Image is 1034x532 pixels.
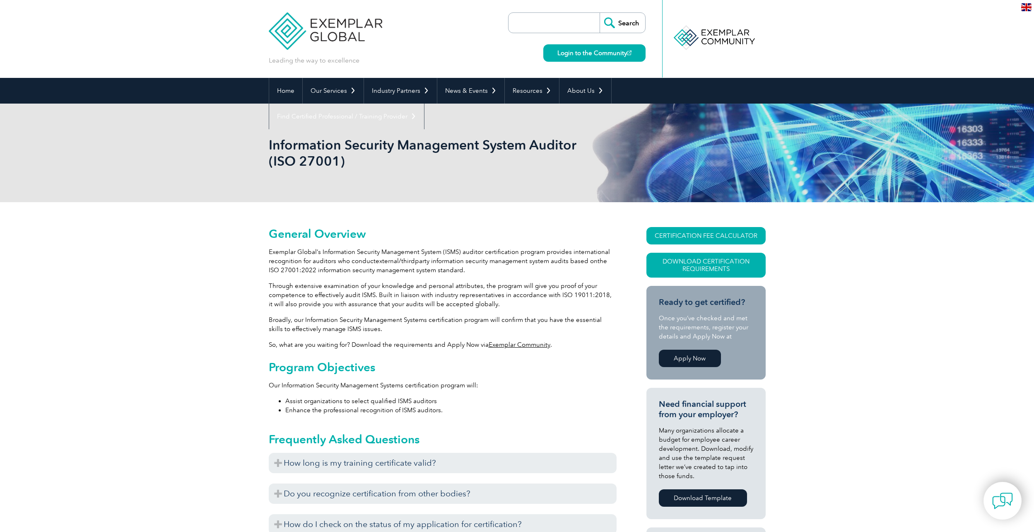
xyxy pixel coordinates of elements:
h3: Do you recognize certification from other bodies? [269,484,617,504]
p: Many organizations allocate a budget for employee career development. Download, modify and use th... [659,426,753,481]
li: Assist organizations to select qualified ISMS auditors [285,397,617,406]
a: News & Events [437,78,504,104]
p: Broadly, our Information Security Management Systems certification program will confirm that you ... [269,315,617,334]
img: open_square.png [627,51,631,55]
a: Industry Partners [364,78,437,104]
p: Leading the way to excellence [269,56,359,65]
h2: Frequently Asked Questions [269,433,617,446]
li: Enhance the professional recognition of ISMS auditors. [285,406,617,415]
a: Download Template [659,489,747,507]
input: Search [600,13,645,33]
p: Through extensive examination of your knowledge and personal attributes, the program will give yo... [269,281,617,309]
a: Home [269,78,302,104]
a: Apply Now [659,350,721,367]
h3: Ready to get certified? [659,297,753,307]
span: external/third [376,257,415,265]
a: Exemplar Community [489,341,550,348]
span: party information security management system audits based on [415,257,598,265]
p: Exemplar Global’s Information Security Management System (ISMS) auditor certification program pro... [269,247,617,275]
h1: Information Security Management System Auditor (ISO 27001) [269,137,587,169]
img: contact-chat.png [992,491,1013,511]
a: Find Certified Professional / Training Provider [269,104,424,129]
a: CERTIFICATION FEE CALCULATOR [646,227,766,244]
img: en [1021,3,1032,11]
h3: How long is my training certificate valid? [269,453,617,473]
h3: Need financial support from your employer? [659,399,753,420]
h2: Program Objectives [269,360,617,374]
a: Download Certification Requirements [646,253,766,278]
a: About Us [559,78,611,104]
h2: General Overview [269,227,617,240]
a: Login to the Community [543,44,646,62]
a: Our Services [303,78,364,104]
a: Resources [505,78,559,104]
p: So, what are you waiting for? Download the requirements and Apply Now via . [269,340,617,349]
p: Once you’ve checked and met the requirements, register your details and Apply Now at [659,314,753,341]
p: Our Information Security Management Systems certification program will: [269,381,617,390]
